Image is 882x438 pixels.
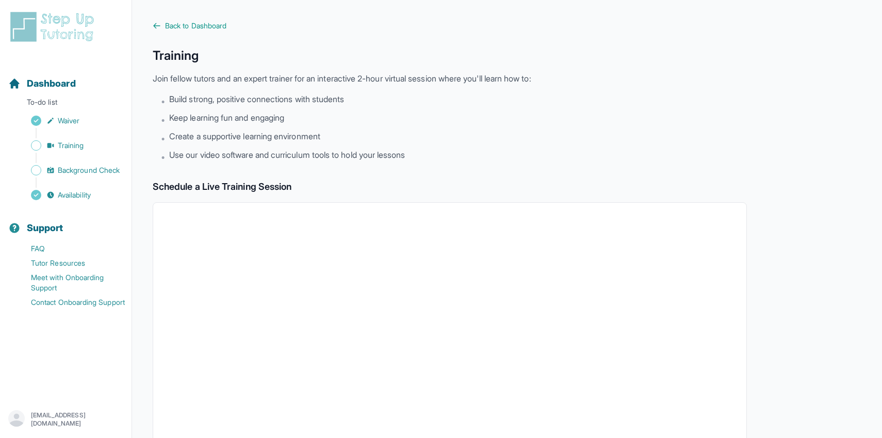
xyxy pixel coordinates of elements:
a: Meet with Onboarding Support [8,270,132,295]
button: Support [4,204,127,239]
a: Contact Onboarding Support [8,295,132,310]
span: Back to Dashboard [165,21,226,31]
h1: Training [153,47,747,64]
span: Build strong, positive connections with students [169,93,344,105]
button: [EMAIL_ADDRESS][DOMAIN_NAME] [8,410,123,429]
span: • [161,132,165,144]
a: Training [8,138,132,153]
a: Dashboard [8,76,76,91]
span: Dashboard [27,76,76,91]
span: Support [27,221,63,235]
span: Create a supportive learning environment [169,130,320,142]
a: Background Check [8,163,132,177]
a: Tutor Resources [8,256,132,270]
p: Join fellow tutors and an expert trainer for an interactive 2-hour virtual session where you'll l... [153,72,747,85]
span: Background Check [58,165,120,175]
button: Dashboard [4,60,127,95]
p: To-do list [4,97,127,111]
a: Availability [8,188,132,202]
p: [EMAIL_ADDRESS][DOMAIN_NAME] [31,411,123,428]
a: Waiver [8,113,132,128]
span: Keep learning fun and engaging [169,111,284,124]
span: • [161,113,165,126]
img: logo [8,10,100,43]
span: • [161,151,165,163]
span: Training [58,140,84,151]
a: FAQ [8,241,132,256]
span: • [161,95,165,107]
span: Waiver [58,116,79,126]
span: Availability [58,190,91,200]
span: Use our video software and curriculum tools to hold your lessons [169,149,405,161]
a: Back to Dashboard [153,21,747,31]
h2: Schedule a Live Training Session [153,180,747,194]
